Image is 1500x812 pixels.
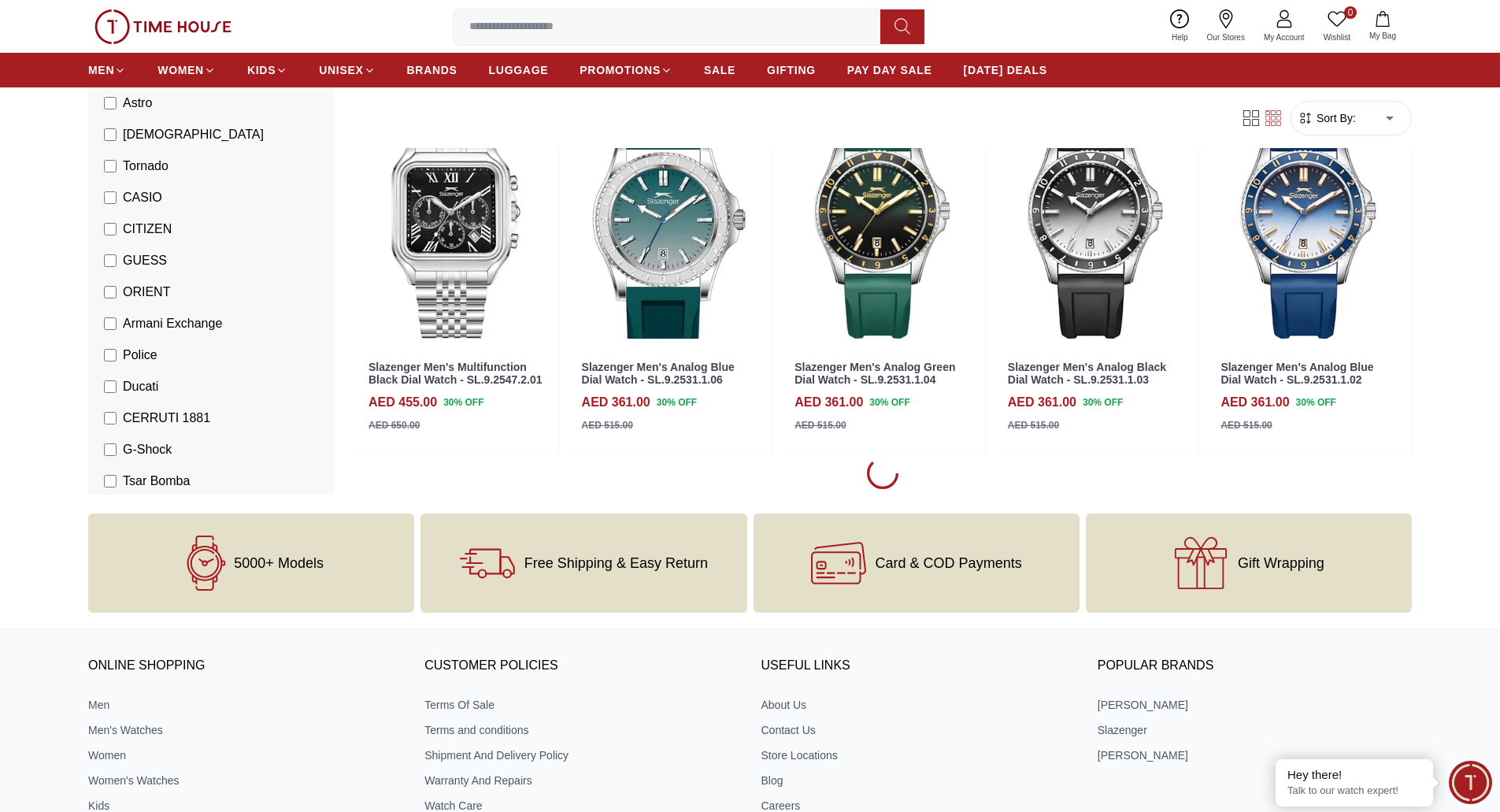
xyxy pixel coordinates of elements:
h4: AED 361.00 [582,393,650,412]
a: [PERSON_NAME] [1098,697,1412,713]
a: Slazenger [1098,722,1412,738]
span: Tsar Bomba [123,472,190,491]
a: Women's Watches [88,773,402,788]
input: CERRUTI 1881 [104,412,117,425]
input: CITIZEN [104,223,117,235]
a: LUGGAGE [489,56,549,84]
h4: AED 361.00 [794,393,863,412]
a: Slazenger Men's Analog Green Dial Watch - SL.9.2531.1.04 [794,361,955,387]
img: Slazenger Men's Analog Green Dial Watch - SL.9.2531.1.04 [779,88,985,348]
a: KIDS [247,56,287,84]
div: AED 515.00 [582,418,633,432]
span: 0 [1344,6,1357,19]
a: Women [88,747,402,763]
span: G-Shock [123,440,172,459]
a: Slazenger Men's Multifunction Black Dial Watch - SL.9.2547.2.01 [369,361,542,387]
img: Slazenger Men's Multifunction Black Dial Watch - SL.9.2547.2.01 [353,88,559,348]
button: My Bag [1360,8,1406,45]
span: CASIO [123,188,162,207]
a: Blog [761,773,1076,788]
span: Help [1165,32,1194,43]
span: [DEMOGRAPHIC_DATA] [123,125,264,144]
a: SALE [704,56,735,84]
a: Contact Us [761,722,1076,738]
span: 30 % OFF [657,395,697,410]
a: Shipment And Delivery Policy [424,747,739,763]
span: 30 % OFF [1083,395,1123,410]
a: Slazenger Men's Analog Blue Dial Watch - SL.9.2531.1.02 [1220,361,1373,387]
a: Terms Of Sale [424,697,739,713]
span: WOMEN [157,62,204,78]
span: My Account [1257,32,1311,43]
input: Astro [104,97,117,109]
input: [DEMOGRAPHIC_DATA] [104,128,117,141]
input: Tornado [104,160,117,172]
span: KIDS [247,62,276,78]
span: UNISEX [319,62,363,78]
span: Astro [123,94,152,113]
span: GUESS [123,251,167,270]
span: GIFTING [767,62,816,78]
input: Tsar Bomba [104,475,117,488]
a: UNISEX [319,56,375,84]
span: 5000+ Models [234,555,324,571]
span: 30 % OFF [869,395,909,410]
h4: AED 361.00 [1220,393,1289,412]
span: Armani Exchange [123,314,222,333]
h3: CUSTOMER POLICIES [424,654,739,678]
div: AED 515.00 [1008,418,1059,432]
span: 30 % OFF [443,395,483,410]
span: Sort By: [1313,110,1356,126]
a: BRANDS [407,56,457,84]
h3: USEFUL LINKS [761,654,1076,678]
img: ... [94,9,231,44]
a: PROMOTIONS [580,56,672,84]
span: BRANDS [407,62,457,78]
div: AED 650.00 [369,418,420,432]
a: Men [88,697,402,713]
a: Slazenger Men's Analog Blue Dial Watch - SL.9.2531.1.06 [582,361,735,387]
span: CITIZEN [123,220,172,239]
span: Wishlist [1317,32,1357,43]
div: Hey there! [1287,767,1421,783]
a: WOMEN [157,56,216,84]
a: Men's Watches [88,722,402,738]
span: Police [123,346,157,365]
h3: ONLINE SHOPPING [88,654,402,678]
img: Slazenger Men's Analog Black Dial Watch - SL.9.2531.1.03 [992,88,1198,348]
a: GIFTING [767,56,816,84]
img: Slazenger Men's Analog Blue Dial Watch - SL.9.2531.1.02 [1205,88,1411,348]
input: Police [104,349,117,362]
div: Chat Widget [1449,761,1492,804]
a: PAY DAY SALE [847,56,932,84]
span: [DATE] DEALS [964,62,1047,78]
div: AED 515.00 [1220,418,1272,432]
h3: Popular Brands [1098,654,1412,678]
span: PAY DAY SALE [847,62,932,78]
input: CASIO [104,191,117,204]
a: MEN [88,56,126,84]
span: My Bag [1363,30,1402,42]
input: Armani Exchange [104,317,117,330]
a: Terms and conditions [424,722,739,738]
a: Store Locations [761,747,1076,763]
span: Free Shipping & Easy Return [524,555,708,571]
span: CERRUTI 1881 [123,409,210,428]
span: 30 % OFF [1296,395,1336,410]
h4: AED 361.00 [1008,393,1076,412]
span: Tornado [123,157,169,176]
input: GUESS [104,254,117,267]
a: Slazenger Men's Analog Blue Dial Watch - SL.9.2531.1.06 [566,88,772,348]
span: SALE [704,62,735,78]
button: Sort By: [1298,110,1356,126]
span: Card & COD Payments [876,555,1022,571]
p: Talk to our watch expert! [1287,784,1421,798]
a: Our Stores [1198,6,1254,46]
input: G-Shock [104,443,117,456]
a: Slazenger Men's Analog Black Dial Watch - SL.9.2531.1.03 [1008,361,1166,387]
input: ORIENT [104,286,117,298]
